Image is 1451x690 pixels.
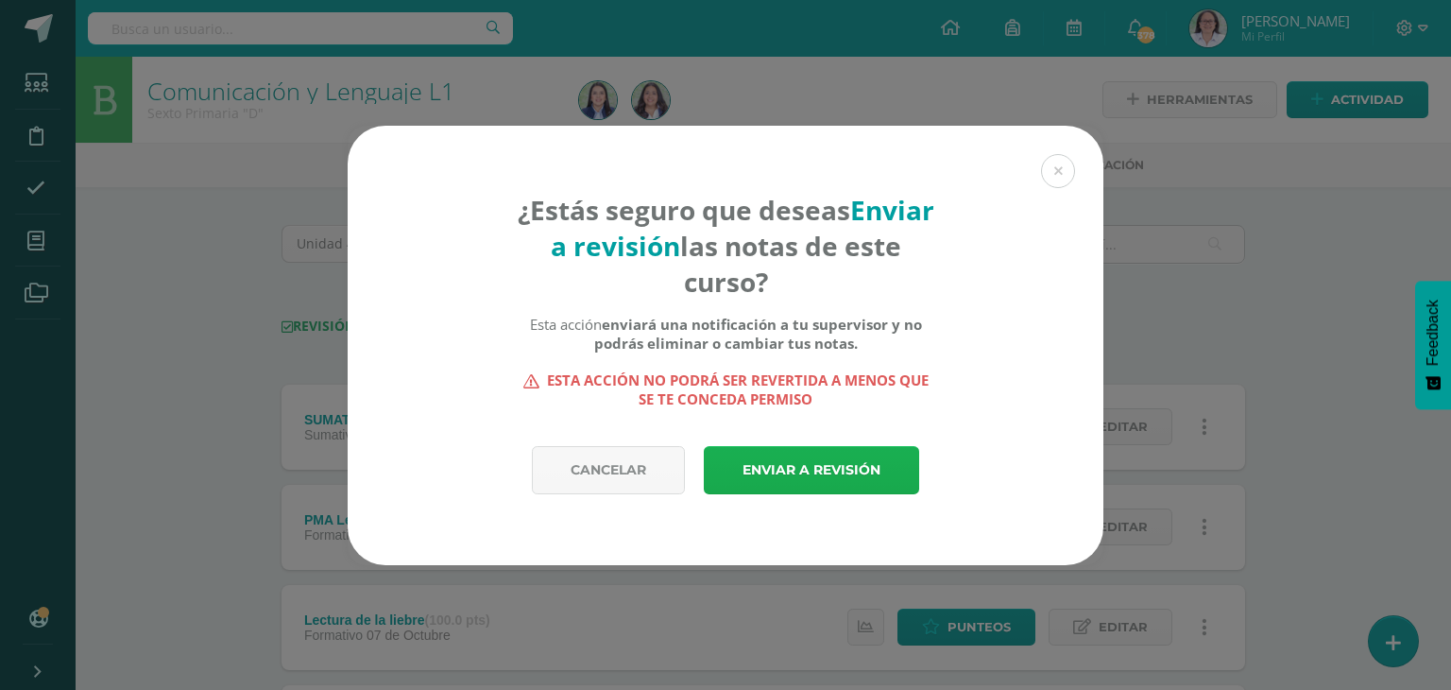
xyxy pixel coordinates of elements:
a: Enviar a revisión [704,446,919,494]
div: Esta acción [517,315,935,353]
strong: Esta acción no podrá ser revertida a menos que se te conceda permiso [517,371,935,408]
a: Cancelar [532,446,685,494]
span: Feedback [1425,300,1442,366]
button: Close (Esc) [1041,154,1075,188]
h4: ¿Estás seguro que deseas las notas de este curso? [517,192,935,300]
strong: Enviar a revisión [551,192,934,264]
button: Feedback - Mostrar encuesta [1415,281,1451,409]
b: enviará una notificación a tu supervisor y no podrás eliminar o cambiar tus notas. [594,315,922,353]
